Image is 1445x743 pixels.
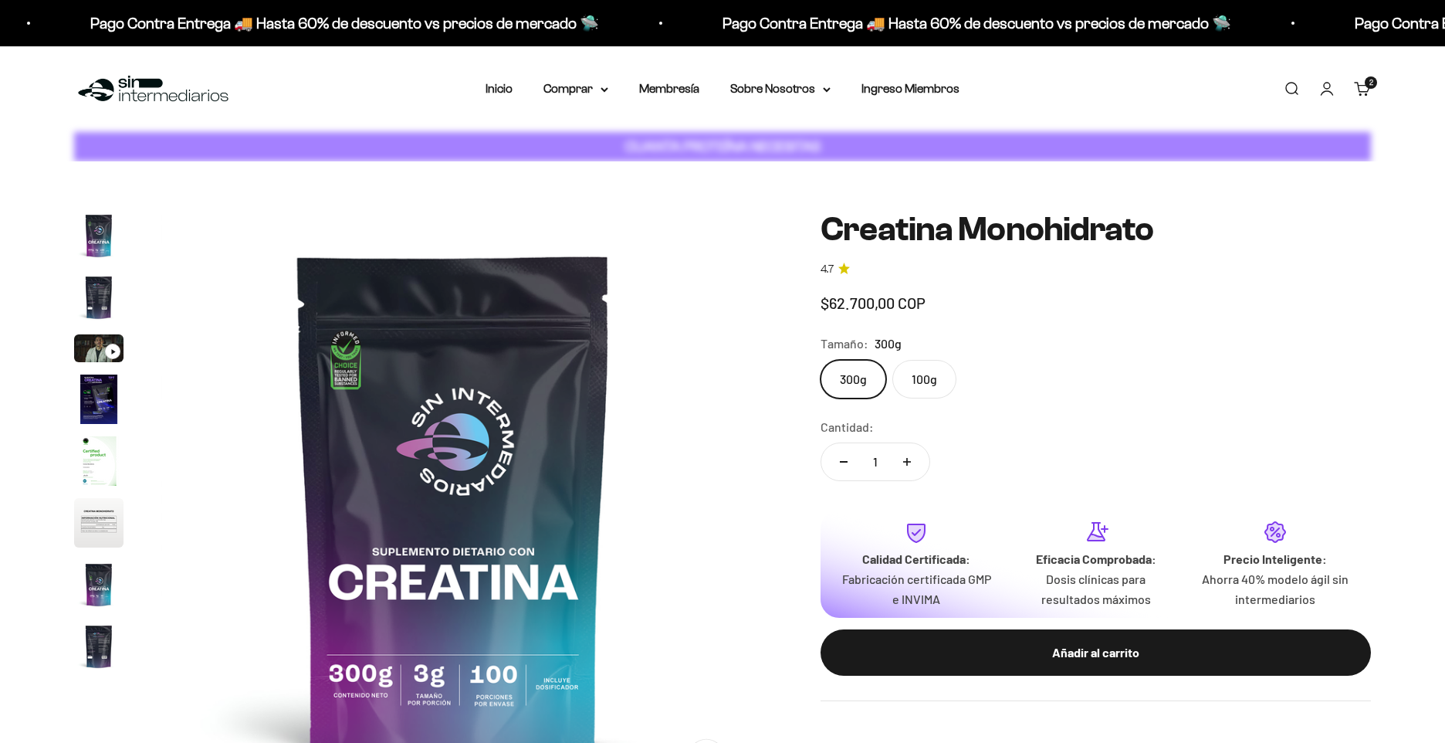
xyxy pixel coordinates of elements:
[74,273,124,322] img: Creatina Monohidrato
[1198,569,1352,609] p: Ahorra 40% modelo ágil sin intermediarios
[74,498,124,548] img: Creatina Monohidrato
[90,11,599,36] p: Pago Contra Entrega 🚚 Hasta 60% de descuento vs precios de mercado 🛸
[1369,79,1373,87] span: 2
[74,334,124,367] button: Ir al artículo 3
[74,375,124,424] img: Creatina Monohidrato
[1223,551,1327,566] strong: Precio Inteligente:
[639,82,699,95] a: Membresía
[821,261,834,278] span: 4.7
[74,498,124,552] button: Ir al artículo 6
[74,211,124,260] img: Creatina Monohidrato
[74,436,124,490] button: Ir al artículo 5
[821,443,866,480] button: Reducir cantidad
[74,273,124,327] button: Ir al artículo 2
[543,79,608,99] summary: Comprar
[821,261,1371,278] a: 4.74.7 de 5.0 estrellas
[862,551,970,566] strong: Calidad Certificada:
[74,436,124,486] img: Creatina Monohidrato
[1036,551,1156,566] strong: Eficacia Comprobada:
[74,622,124,671] img: Creatina Monohidrato
[839,569,993,609] p: Fabricación certificada GMP e INVIMA
[821,290,926,315] sale-price: $62.700,00 COP
[885,443,929,480] button: Aumentar cantidad
[1018,569,1173,609] p: Dosis clínicas para resultados máximos
[74,211,124,265] button: Ir al artículo 1
[722,11,1231,36] p: Pago Contra Entrega 🚚 Hasta 60% de descuento vs precios de mercado 🛸
[821,417,874,437] label: Cantidad:
[74,375,124,429] button: Ir al artículo 4
[821,211,1371,248] h1: Creatina Monohidrato
[730,79,831,99] summary: Sobre Nosotros
[821,629,1371,676] button: Añadir al carrito
[821,334,868,354] legend: Tamaño:
[74,560,124,609] img: Creatina Monohidrato
[861,82,959,95] a: Ingreso Miembros
[74,560,124,614] button: Ir al artículo 7
[851,643,1340,663] div: Añadir al carrito
[875,334,902,354] span: 300g
[625,138,821,154] strong: CUANTA PROTEÍNA NECESITAS
[486,82,513,95] a: Inicio
[74,622,124,676] button: Ir al artículo 8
